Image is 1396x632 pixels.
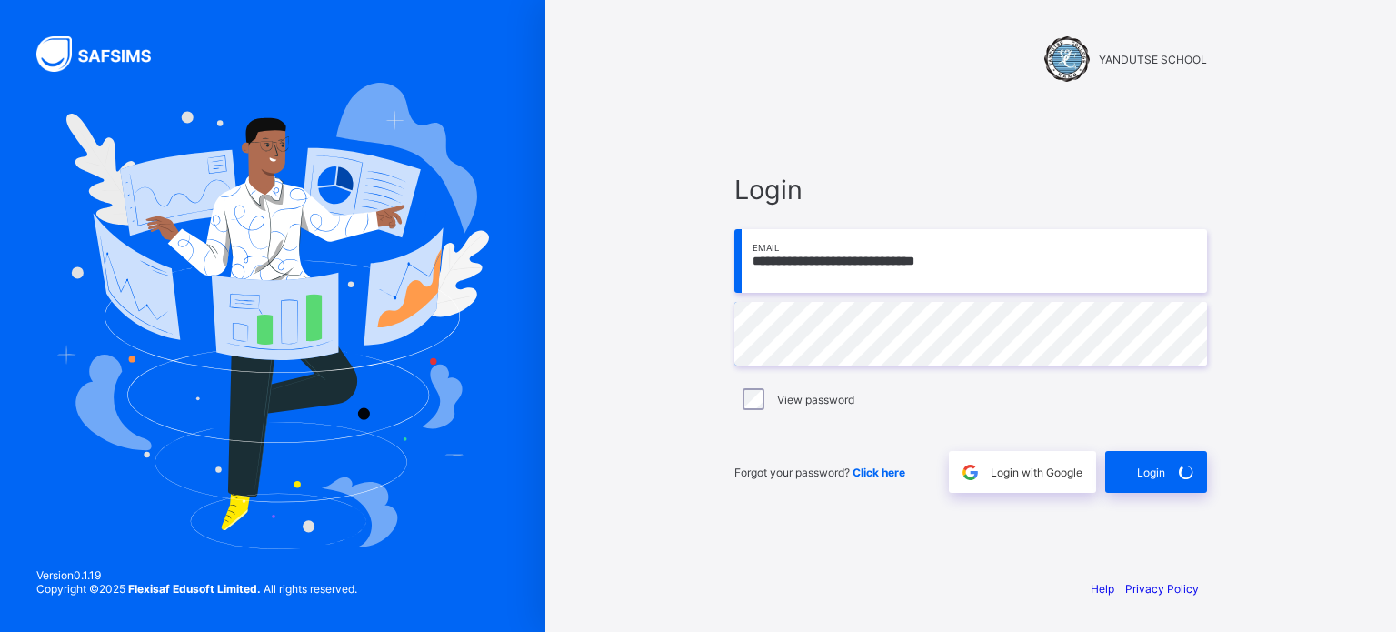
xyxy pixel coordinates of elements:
[36,582,357,596] span: Copyright © 2025 All rights reserved.
[777,393,854,406] label: View password
[36,36,173,72] img: SAFSIMS Logo
[991,466,1082,479] span: Login with Google
[960,462,981,483] img: google.396cfc9801f0270233282035f929180a.svg
[36,568,357,582] span: Version 0.1.19
[1125,582,1199,596] a: Privacy Policy
[1091,582,1114,596] a: Help
[128,582,261,596] strong: Flexisaf Edusoft Limited.
[56,83,489,548] img: Hero Image
[734,466,905,479] span: Forgot your password?
[853,466,905,479] a: Click here
[734,174,1207,206] span: Login
[1099,53,1207,66] span: YANDUTSE SCHOOL
[1137,466,1165,479] span: Login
